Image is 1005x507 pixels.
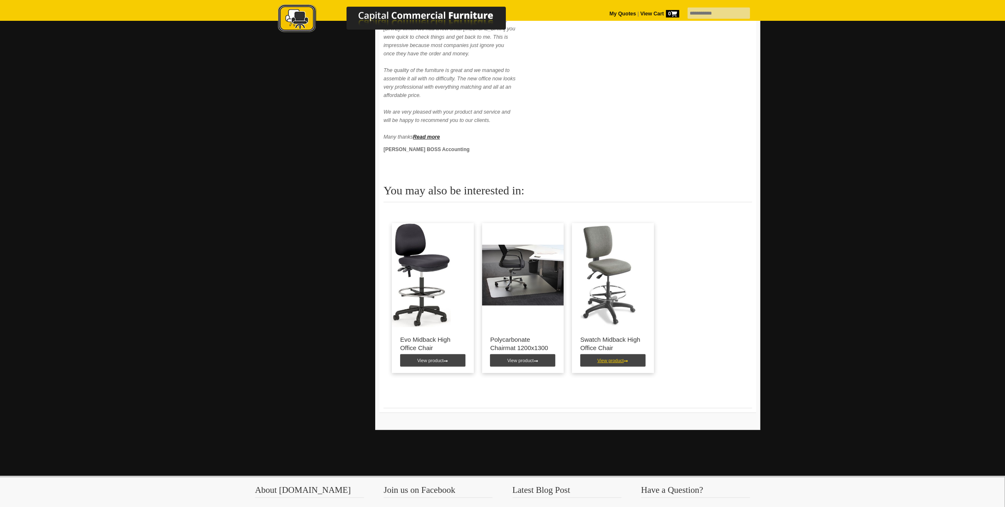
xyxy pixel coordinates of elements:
a: View product [490,354,555,367]
span: 0 [666,10,679,17]
strong: View Cart [640,11,679,17]
h3: Latest Blog Post [512,486,621,498]
p: Evo Midback High Office Chair [400,336,465,352]
p: Polycarbonate Chairmat 1200x1300 [490,336,556,352]
img: Swatch Midback High Office Chair [572,223,642,327]
a: View Cart0 [639,11,679,17]
img: Polycarbonate Chairmat 1200x1300 [482,223,564,327]
p: Swatch Midback High Office Chair [580,336,646,352]
a: Capital Commercial Furniture Logo [255,4,546,37]
a: View product [580,354,646,367]
h3: Have a Question? [641,486,750,498]
a: Read more [413,134,440,140]
p: [PERSON_NAME] BOSS Accounting [384,145,517,154]
h3: Join us on Facebook [384,486,493,498]
a: View product [400,354,465,367]
h3: About [DOMAIN_NAME] [255,486,364,498]
h2: You may also be interested in: [384,184,752,202]
img: Capital Commercial Furniture Logo [255,4,546,35]
a: My Quotes [609,11,636,17]
img: Evo Midback High Office Chair [392,223,451,327]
